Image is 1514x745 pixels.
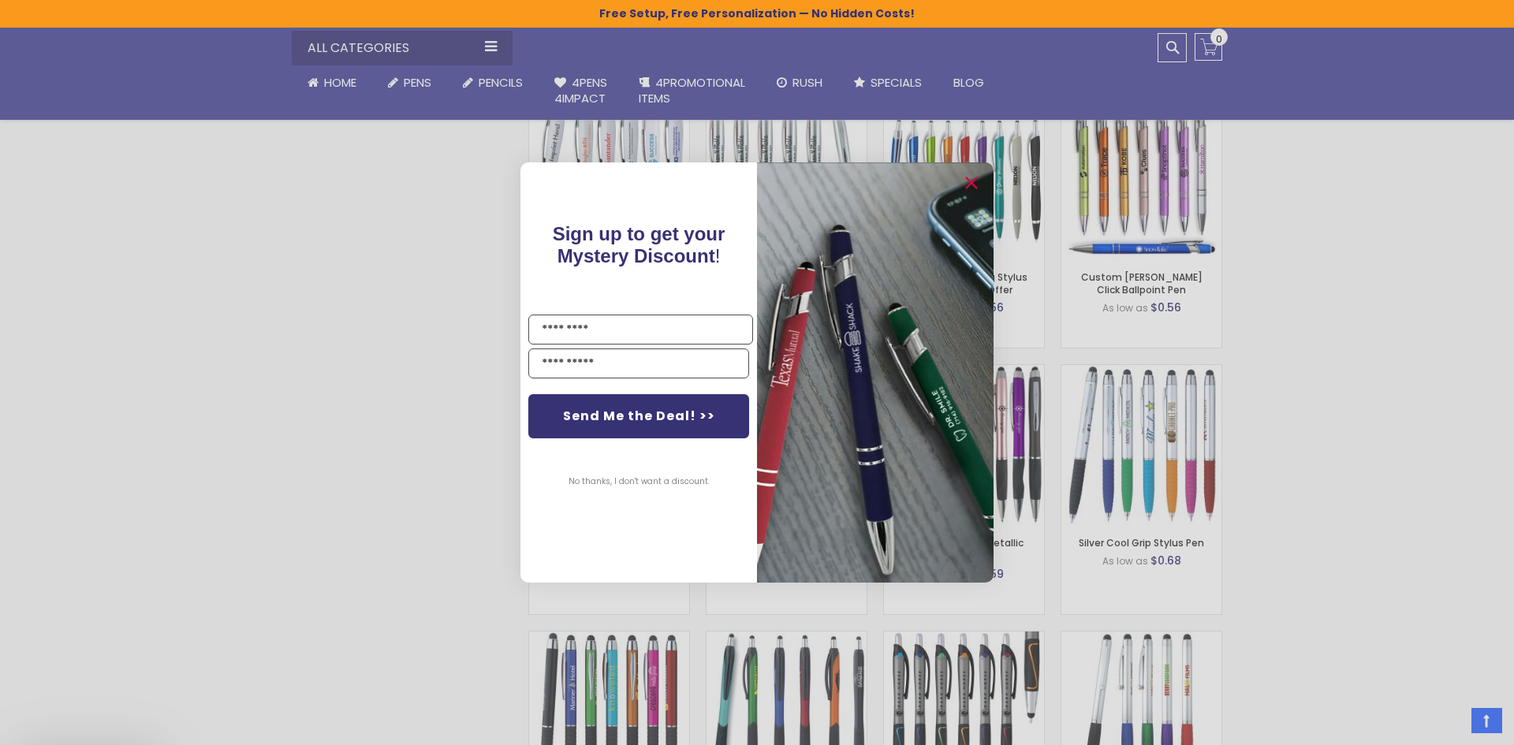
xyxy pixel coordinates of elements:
[757,162,994,583] img: pop-up-image
[959,170,984,196] button: Close dialog
[553,223,725,266] span: !
[561,462,718,501] button: No thanks, I don't want a discount.
[553,223,725,266] span: Sign up to get your Mystery Discount
[528,394,749,438] button: Send Me the Deal! >>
